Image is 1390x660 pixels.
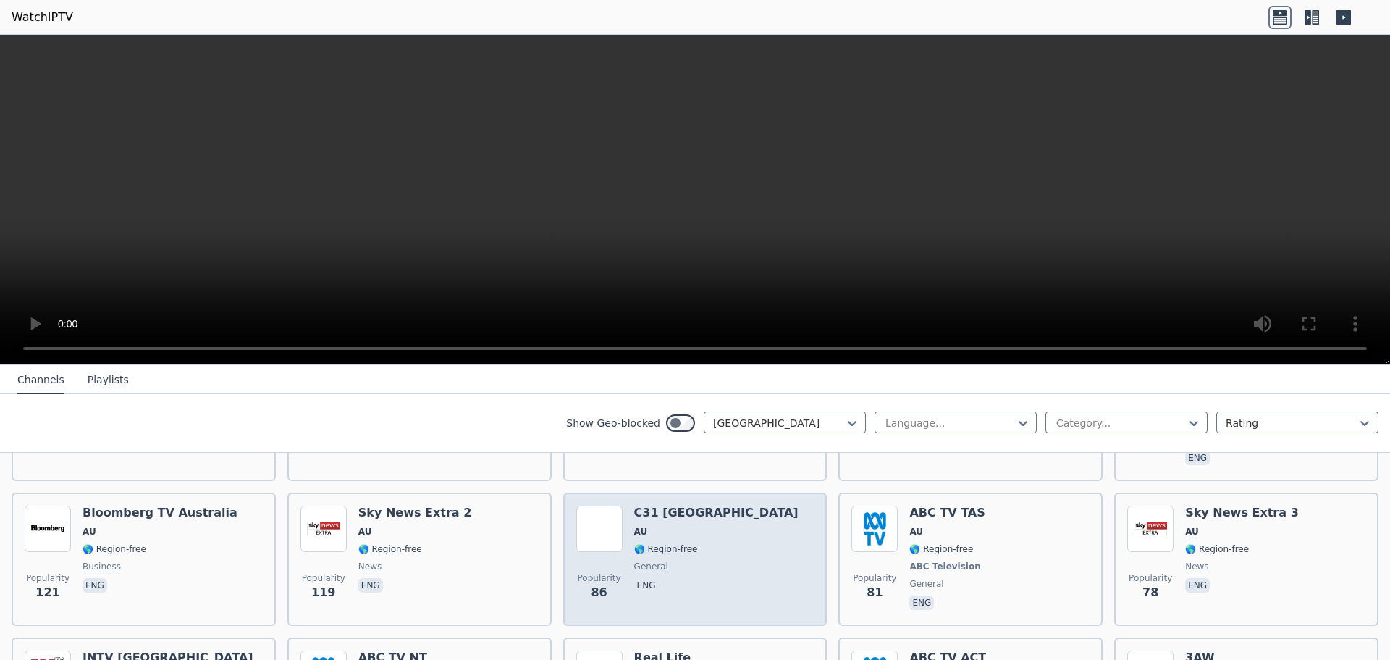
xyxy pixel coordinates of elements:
h6: Sky News Extra 3 [1185,506,1299,520]
img: Sky News Extra 3 [1127,506,1174,552]
span: general [909,578,943,590]
img: Bloomberg TV Australia [25,506,71,552]
span: 81 [867,584,883,601]
span: general [634,561,668,572]
button: Playlists [88,367,129,394]
span: 🌎 Region-free [358,543,422,555]
p: eng [1185,578,1210,593]
span: AU [634,526,648,538]
span: Popularity [302,572,345,584]
img: C31 Melbourne [576,506,623,552]
span: 121 [35,584,59,601]
h6: Sky News Extra 2 [358,506,472,520]
span: 86 [591,584,607,601]
span: Popularity [853,572,896,584]
img: Sky News Extra 2 [300,506,347,552]
h6: ABC TV TAS [909,506,985,520]
p: eng [1185,451,1210,465]
label: Show Geo-blocked [566,416,660,430]
span: 🌎 Region-free [909,543,973,555]
span: ABC Television [909,561,980,572]
span: Popularity [578,572,621,584]
span: news [1185,561,1208,572]
span: 78 [1142,584,1158,601]
button: Channels [17,367,64,394]
img: ABC TV TAS [851,506,898,552]
span: business [83,561,121,572]
span: AU [909,526,923,538]
h6: C31 [GEOGRAPHIC_DATA] [634,506,799,520]
span: 🌎 Region-free [634,543,698,555]
span: 119 [311,584,335,601]
span: news [358,561,382,572]
span: Popularity [1129,572,1172,584]
h6: Bloomberg TV Australia [83,506,237,520]
p: eng [634,578,659,593]
a: WatchIPTV [12,9,73,26]
span: 🌎 Region-free [1185,543,1249,555]
span: 🌎 Region-free [83,543,146,555]
p: eng [358,578,383,593]
span: AU [358,526,372,538]
span: AU [1185,526,1199,538]
span: Popularity [26,572,69,584]
p: eng [83,578,107,593]
span: AU [83,526,96,538]
p: eng [909,596,934,610]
